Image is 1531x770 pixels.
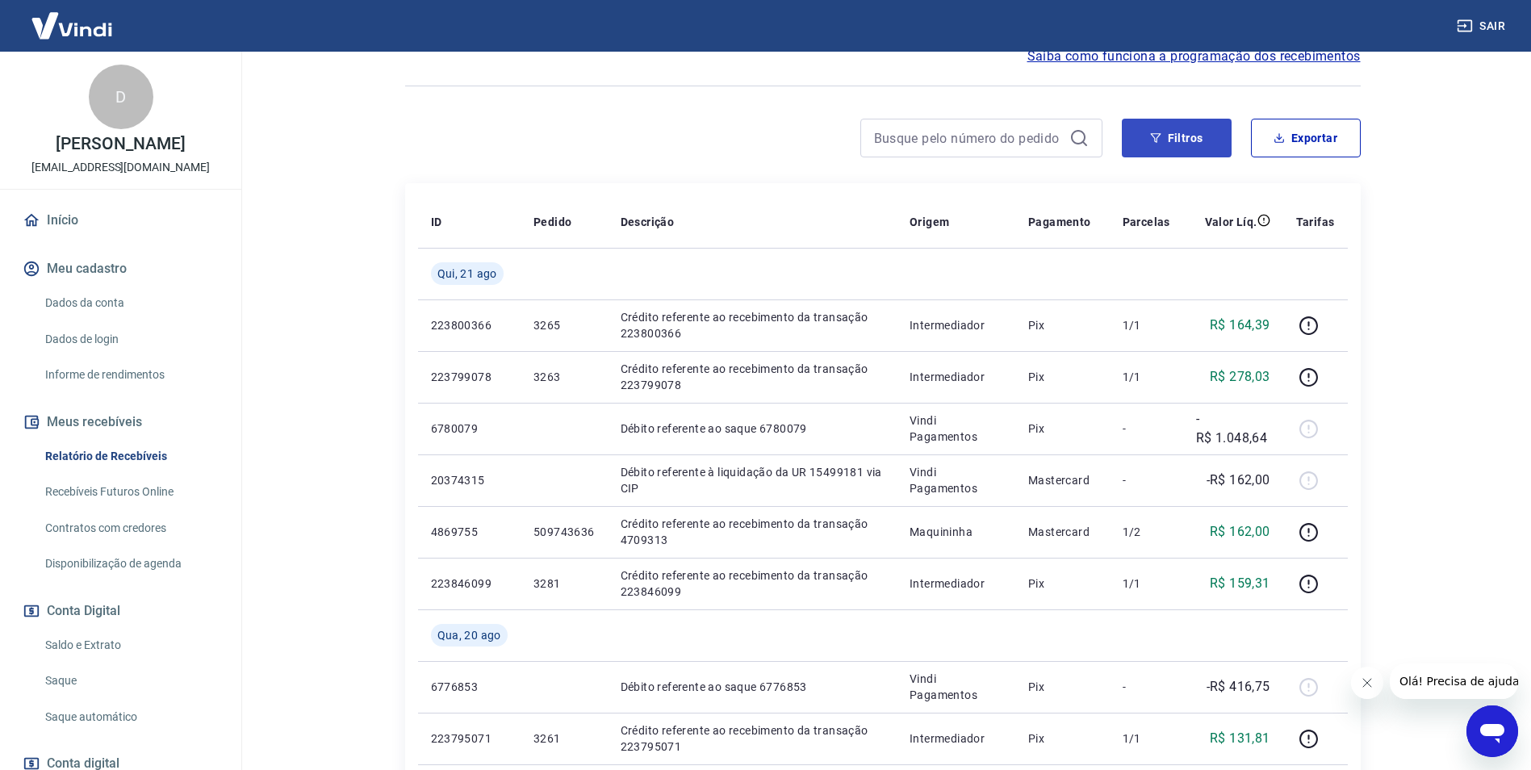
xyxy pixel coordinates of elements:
[39,475,222,508] a: Recebíveis Futuros Online
[39,287,222,320] a: Dados da conta
[533,214,571,230] p: Pedido
[621,464,884,496] p: Débito referente à liquidação da UR 15499181 via CIP
[1123,472,1170,488] p: -
[533,730,595,747] p: 3261
[1210,367,1270,387] p: R$ 278,03
[39,440,222,473] a: Relatório de Recebíveis
[31,159,210,176] p: [EMAIL_ADDRESS][DOMAIN_NAME]
[431,369,508,385] p: 223799078
[1028,472,1097,488] p: Mastercard
[1028,421,1097,437] p: Pix
[431,317,508,333] p: 223800366
[1251,119,1361,157] button: Exportar
[1123,369,1170,385] p: 1/1
[910,730,1002,747] p: Intermediador
[533,524,595,540] p: 509743636
[910,412,1002,445] p: Vindi Pagamentos
[39,629,222,662] a: Saldo e Extrato
[89,65,153,129] div: D
[621,309,884,341] p: Crédito referente ao recebimento da transação 223800366
[1122,119,1232,157] button: Filtros
[910,214,949,230] p: Origem
[1207,471,1270,490] p: -R$ 162,00
[39,358,222,391] a: Informe de rendimentos
[621,722,884,755] p: Crédito referente ao recebimento da transação 223795071
[1454,11,1512,41] button: Sair
[431,575,508,592] p: 223846099
[874,126,1063,150] input: Busque pelo número do pedido
[1123,317,1170,333] p: 1/1
[1210,729,1270,748] p: R$ 131,81
[1123,575,1170,592] p: 1/1
[431,524,508,540] p: 4869755
[39,323,222,356] a: Dados de login
[19,1,124,50] img: Vindi
[39,512,222,545] a: Contratos com credores
[1466,705,1518,757] iframe: Botão para abrir a janela de mensagens
[533,317,595,333] p: 3265
[10,11,136,24] span: Olá! Precisa de ajuda?
[621,516,884,548] p: Crédito referente ao recebimento da transação 4709313
[1210,316,1270,335] p: R$ 164,39
[1123,679,1170,695] p: -
[621,567,884,600] p: Crédito referente ao recebimento da transação 223846099
[910,575,1002,592] p: Intermediador
[431,730,508,747] p: 223795071
[1351,667,1383,699] iframe: Fechar mensagem
[1123,214,1170,230] p: Parcelas
[19,593,222,629] button: Conta Digital
[1123,730,1170,747] p: 1/1
[533,575,595,592] p: 3281
[910,671,1002,703] p: Vindi Pagamentos
[1390,663,1518,699] iframe: Mensagem da empresa
[910,464,1002,496] p: Vindi Pagamentos
[621,214,675,230] p: Descrição
[910,369,1002,385] p: Intermediador
[910,317,1002,333] p: Intermediador
[39,547,222,580] a: Disponibilização de agenda
[1207,677,1270,697] p: -R$ 416,75
[1210,522,1270,542] p: R$ 162,00
[533,369,595,385] p: 3263
[437,627,501,643] span: Qua, 20 ago
[39,701,222,734] a: Saque automático
[1296,214,1335,230] p: Tarifas
[1028,679,1097,695] p: Pix
[19,203,222,238] a: Início
[437,266,497,282] span: Qui, 21 ago
[1028,575,1097,592] p: Pix
[910,524,1002,540] p: Maquininha
[19,251,222,287] button: Meu cadastro
[1028,524,1097,540] p: Mastercard
[431,214,442,230] p: ID
[1123,524,1170,540] p: 1/2
[621,421,884,437] p: Débito referente ao saque 6780079
[1027,47,1361,66] a: Saiba como funciona a programação dos recebimentos
[1028,730,1097,747] p: Pix
[431,421,508,437] p: 6780079
[56,136,185,153] p: [PERSON_NAME]
[39,664,222,697] a: Saque
[621,361,884,393] p: Crédito referente ao recebimento da transação 223799078
[1028,317,1097,333] p: Pix
[1028,369,1097,385] p: Pix
[431,679,508,695] p: 6776853
[1205,214,1257,230] p: Valor Líq.
[1123,421,1170,437] p: -
[621,679,884,695] p: Débito referente ao saque 6776853
[1196,409,1270,448] p: -R$ 1.048,64
[431,472,508,488] p: 20374315
[19,404,222,440] button: Meus recebíveis
[1028,214,1091,230] p: Pagamento
[1210,574,1270,593] p: R$ 159,31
